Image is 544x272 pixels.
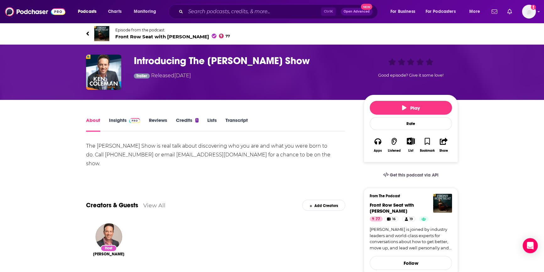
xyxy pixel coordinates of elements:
[134,55,354,67] h1: Introducing The Ken Coleman Show
[420,149,435,153] div: Bookmark
[384,216,398,221] a: 16
[174,4,384,19] div: Search podcasts, credits, & more...
[104,7,125,17] a: Charts
[426,7,456,16] span: For Podcasters
[505,6,514,17] a: Show notifications dropdown
[370,194,447,198] h3: From The Podcast
[129,118,140,123] img: Podchaser Pro
[408,149,413,153] div: List
[376,216,380,222] span: 77
[388,149,401,153] div: Listened
[378,73,443,78] span: Good episode? Give it some love!
[115,28,230,32] span: Episode from the podcast
[86,117,100,132] a: About
[86,26,458,41] a: Front Row Seat with Ken ColemanEpisode from the podcastFront Row Seat with [PERSON_NAME]77
[136,74,147,78] span: Trailer
[176,117,199,132] a: Credits1
[134,72,191,80] div: Released [DATE]
[207,117,217,132] a: Lists
[101,245,117,252] div: Host
[370,202,414,214] a: Front Row Seat with Ken Coleman
[436,133,452,156] button: Share
[93,252,124,257] span: [PERSON_NAME]
[523,238,538,253] div: Open Intercom Messenger
[402,216,415,221] a: 19
[143,202,166,209] a: View All
[386,133,402,156] button: Listened
[422,7,465,17] button: open menu
[370,101,452,115] button: Play
[95,223,122,250] img: Ken Coleman
[370,133,386,156] button: Apps
[392,216,395,222] span: 16
[134,7,156,16] span: Monitoring
[439,149,448,153] div: Share
[370,226,452,251] a: [PERSON_NAME] is joined by industry leaders and world-class experts for conversations about how t...
[108,7,122,16] span: Charts
[195,118,199,122] div: 1
[522,5,536,19] span: Logged in as BenLaurro
[469,7,480,16] span: More
[386,7,423,17] button: open menu
[402,105,420,111] span: Play
[115,34,230,40] span: Front Row Seat with [PERSON_NAME]
[149,117,167,132] a: Reviews
[226,117,248,132] a: Transcript
[522,5,536,19] img: User Profile
[86,142,345,177] div: The [PERSON_NAME] Show is real talk about discovering who you are and what you were born to do. C...
[78,7,96,16] span: Podcasts
[109,117,140,132] a: InsightsPodchaser Pro
[465,7,488,17] button: open menu
[302,200,345,211] div: Add Creators
[186,7,321,17] input: Search podcasts, credits, & more...
[341,8,373,15] button: Open AdvancedNew
[226,35,230,38] span: 77
[93,252,124,257] a: Ken Coleman
[370,256,452,270] button: Follow
[86,55,121,90] img: Introducing The Ken Coleman Show
[531,5,536,10] svg: Add a profile image
[404,138,417,144] button: Show More Button
[522,5,536,19] button: Show profile menu
[86,201,138,209] a: Creators & Guests
[73,7,105,17] button: open menu
[489,6,500,17] a: Show notifications dropdown
[321,8,336,16] span: Ctrl K
[370,202,414,214] span: Front Row Seat with [PERSON_NAME]
[433,194,452,213] img: Front Row Seat with Ken Coleman
[409,216,412,222] span: 19
[94,26,109,41] img: Front Row Seat with Ken Coleman
[419,133,435,156] button: Bookmark
[5,6,65,18] img: Podchaser - Follow, Share and Rate Podcasts
[374,149,382,153] div: Apps
[344,10,370,13] span: Open Advanced
[370,216,383,221] a: 77
[403,133,419,156] div: Show More ButtonList
[390,172,438,178] span: Get this podcast via API
[129,7,164,17] button: open menu
[370,117,452,130] div: Rate
[361,4,372,10] span: New
[390,7,415,16] span: For Business
[378,167,443,183] a: Get this podcast via API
